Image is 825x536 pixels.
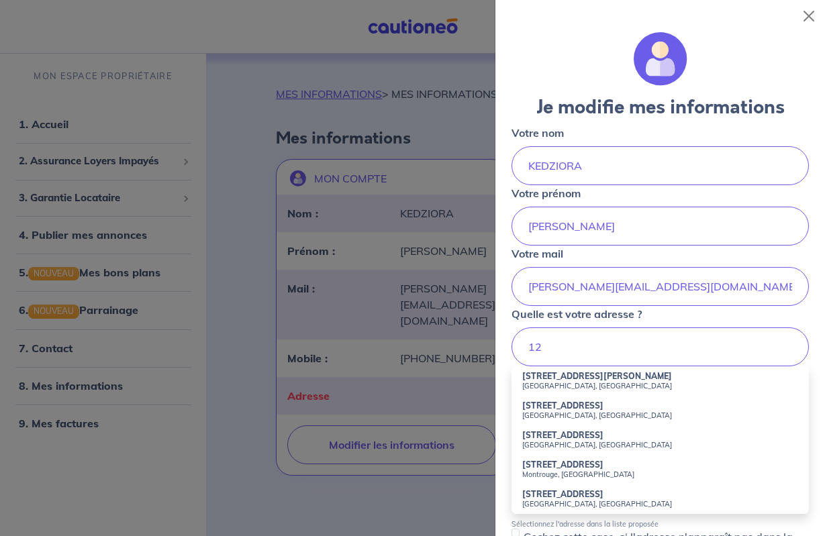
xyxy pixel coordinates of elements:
[522,489,603,499] strong: [STREET_ADDRESS]
[512,146,809,185] input: Doe
[512,207,809,246] input: John
[522,499,798,508] small: [GEOGRAPHIC_DATA], [GEOGRAPHIC_DATA]
[522,381,798,390] small: [GEOGRAPHIC_DATA], [GEOGRAPHIC_DATA]
[522,400,603,411] strong: [STREET_ADDRESS]
[512,306,642,322] p: Quelle est votre adresse ?
[522,460,603,470] strong: [STREET_ADDRESS]
[522,371,672,381] strong: [STREET_ADDRESS][PERSON_NAME]
[512,267,809,306] input: mail@mail.com
[798,5,820,27] button: Close
[512,246,563,262] p: Votre mail
[522,411,798,420] small: [GEOGRAPHIC_DATA], [GEOGRAPHIC_DATA]
[512,327,809,366] input: 11 rue de la liberté 75000 Paris
[522,430,603,440] strong: [STREET_ADDRESS]
[512,519,659,529] p: Sélectionnez l'adresse dans la liste proposée
[512,185,581,201] p: Votre prénom
[522,470,798,479] small: Montrouge, [GEOGRAPHIC_DATA]
[522,440,798,449] small: [GEOGRAPHIC_DATA], [GEOGRAPHIC_DATA]
[512,125,564,141] p: Votre nom
[634,32,687,86] img: illu_account.svg
[512,97,809,119] h3: Je modifie mes informations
